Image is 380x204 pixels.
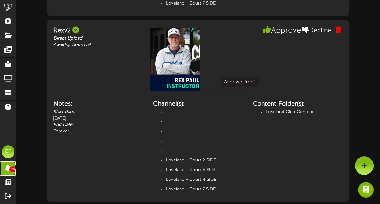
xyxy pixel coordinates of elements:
[166,177,243,183] li: Loveland - Court 4 SIDE
[253,100,343,109] div: Content Folder(s):
[166,186,243,193] li: Loveland - Court 7 SIDE
[166,167,243,173] li: Loveland - Court 6 SIDE
[262,25,303,36] button: Approve
[49,100,148,135] div: [DATE] Forever
[153,100,243,109] div: Channel(s):
[265,109,343,115] li: Loveland Club Content
[53,35,144,42] div: Direct Upload
[2,145,14,158] div: BT
[149,27,201,92] img: 991ba39b-74ad-4e80-a079-900bd33c425e.png
[166,157,243,164] li: Loveland - Court 2 SIDE
[53,122,144,128] div: End Date:
[53,100,144,109] div: Notes:
[53,109,144,115] div: Start date:
[9,166,17,172] span: 20
[53,26,144,35] div: Rexv2
[53,42,144,48] div: Awaiting Approval
[301,26,332,35] button: Decline
[166,0,243,7] li: Loveland - Court 7 SIDE
[358,182,374,198] div: Open Intercom Messenger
